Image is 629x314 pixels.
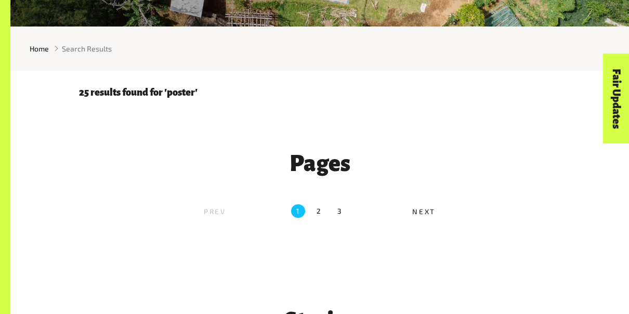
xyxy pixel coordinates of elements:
[62,43,112,54] span: Search Results
[412,207,436,216] span: Next
[30,43,49,54] a: Home
[312,204,326,218] label: 2
[79,152,560,176] h3: Pages
[291,204,305,218] label: 1
[333,204,347,218] label: 3
[79,87,560,98] p: 25 results found for 'poster'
